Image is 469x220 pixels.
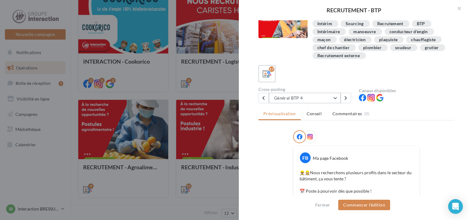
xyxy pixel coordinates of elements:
p: 👷🏽‍♂️👷🏼‍♀️Nous recherchons plusieurs profils dans le secteur du bâtiment, ça vous tente ? 📅 Poste... [300,170,413,213]
div: 17 [269,66,274,72]
div: soudeur [395,45,411,50]
span: Conseil [307,111,322,116]
div: Recrutement externe [317,53,360,58]
div: Sourcing [346,22,364,26]
div: BTP [417,22,425,26]
div: Canaux disponibles [359,88,454,93]
div: Recrutement [377,22,403,26]
span: (0) [364,111,370,116]
div: FB [300,152,311,163]
div: Intérimaire [317,29,340,34]
span: Commentaires [332,111,362,117]
button: Fermer [313,201,332,209]
div: conducteur d'engin [390,29,428,34]
div: RECRUTEMENT - BTP [249,7,459,13]
div: maçon [317,37,331,42]
div: chef de chantier [317,45,350,50]
button: Général BTP 4 [269,93,341,103]
div: Intérim [317,22,332,26]
div: plaquiste [379,37,397,42]
div: Open Intercom Messenger [448,199,463,214]
div: électricien [344,37,366,42]
div: grutier [425,45,439,50]
div: manoeuvre [353,29,376,34]
div: Cross-posting [258,87,354,92]
div: chauffagiste [411,37,436,42]
div: plombier [363,45,382,50]
div: Ma page Facebook [313,155,348,161]
button: Commencer l'édition [338,200,390,210]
